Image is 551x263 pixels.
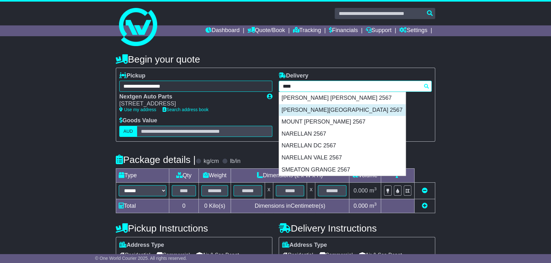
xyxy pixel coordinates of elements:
h4: Delivery Instructions [279,223,435,233]
a: Remove this item [422,187,428,194]
span: 0.000 [353,187,368,194]
span: Air & Sea Depot [359,250,402,260]
h4: Package details | [116,154,196,165]
td: Dimensions in Centimetre(s) [231,199,349,213]
a: Use my address [119,107,156,112]
div: NARELLAN DC 2567 [279,140,406,152]
a: Search address book [163,107,208,112]
a: Dashboard [206,25,240,36]
label: kg/cm [204,158,219,165]
div: NARELLAN 2567 [279,128,406,140]
td: Dimensions (L x W x H) [231,168,349,182]
div: [PERSON_NAME] [PERSON_NAME] 2567 [279,92,406,104]
td: Total [116,199,169,213]
span: m [369,203,377,209]
label: AUD [119,126,137,137]
sup: 3 [374,202,377,206]
span: Residential [119,250,150,260]
td: 0 [169,199,199,213]
span: Air & Sea Depot [196,250,239,260]
td: x [307,182,315,199]
span: 0.000 [353,203,368,209]
label: Delivery [279,72,308,79]
div: Nextgen Auto Parts [119,93,261,100]
label: Address Type [119,242,164,249]
a: Support [366,25,392,36]
label: lb/in [230,158,241,165]
a: Add new item [422,203,428,209]
div: SMEATON GRANGE 2567 [279,164,406,176]
td: x [265,182,273,199]
h4: Pickup Instructions [116,223,272,233]
span: 0 [204,203,207,209]
td: Kilo(s) [199,199,231,213]
a: Settings [399,25,427,36]
label: Address Type [282,242,327,249]
a: Quote/Book [248,25,285,36]
span: m [369,187,377,194]
a: Tracking [293,25,321,36]
span: Commercial [319,250,352,260]
div: NARELLAN VALE 2567 [279,152,406,164]
label: Goods Value [119,117,157,124]
td: Type [116,168,169,182]
typeahead: Please provide city [279,81,432,92]
span: Residential [282,250,313,260]
div: [PERSON_NAME][GEOGRAPHIC_DATA] 2567 [279,104,406,116]
div: [STREET_ADDRESS] [119,100,261,107]
label: Pickup [119,72,145,79]
span: © One World Courier 2025. All rights reserved. [95,256,187,261]
sup: 3 [374,186,377,191]
div: MOUNT [PERSON_NAME] 2567 [279,116,406,128]
td: Qty [169,168,199,182]
td: Weight [199,168,231,182]
h4: Begin your quote [116,54,435,64]
a: Financials [329,25,358,36]
span: Commercial [157,250,190,260]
